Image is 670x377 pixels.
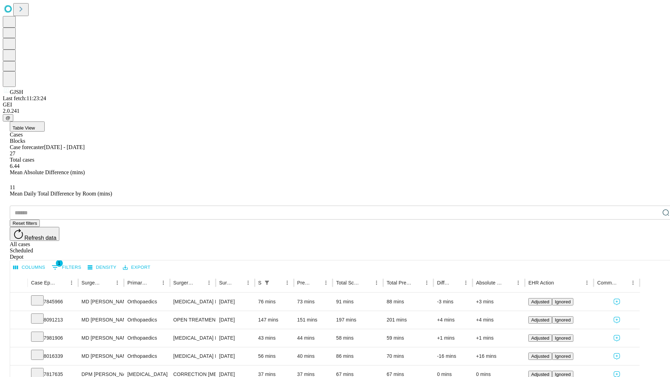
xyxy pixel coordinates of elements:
[297,329,329,347] div: 44 mins
[387,329,430,347] div: 59 mins
[50,262,83,273] button: Show filters
[10,144,44,150] span: Case forecaster
[14,296,24,308] button: Expand
[504,278,513,288] button: Sort
[437,311,469,329] div: +4 mins
[422,278,432,288] button: Menu
[531,335,549,341] span: Adjusted
[387,311,430,329] div: 201 mins
[362,278,372,288] button: Sort
[258,293,290,311] div: 76 mins
[531,354,549,359] span: Adjusted
[127,311,166,329] div: Orthopaedics
[31,293,75,311] div: 7845966
[82,280,102,286] div: Surgeon Name
[173,347,212,365] div: [MEDICAL_DATA] RELEASE
[437,293,469,311] div: -3 mins
[336,293,380,311] div: 91 mins
[258,347,290,365] div: 56 mins
[14,350,24,363] button: Expand
[3,114,13,121] button: @
[552,334,573,342] button: Ignored
[531,372,549,377] span: Adjusted
[628,278,638,288] button: Menu
[336,311,380,329] div: 197 mins
[112,278,122,288] button: Menu
[531,299,549,304] span: Adjusted
[56,260,63,267] span: 1
[311,278,321,288] button: Sort
[31,280,56,286] div: Case Epic Id
[10,227,59,241] button: Refresh data
[3,108,667,114] div: 2.0.241
[10,191,112,197] span: Mean Daily Total Difference by Room (mins)
[67,278,76,288] button: Menu
[476,311,521,329] div: +4 mins
[127,293,166,311] div: Orthopaedics
[13,221,37,226] span: Reset filters
[555,372,571,377] span: Ignored
[219,311,251,329] div: [DATE]
[297,347,329,365] div: 40 mins
[297,280,311,286] div: Predicted In Room Duration
[173,311,212,329] div: OPEN TREATMENT [MEDICAL_DATA]
[555,317,571,323] span: Ignored
[476,329,521,347] div: +1 mins
[44,144,84,150] span: [DATE] - [DATE]
[552,298,573,305] button: Ignored
[6,115,10,120] span: @
[10,121,45,132] button: Table View
[258,280,261,286] div: Scheduled In Room Duration
[528,280,554,286] div: EHR Action
[555,299,571,304] span: Ignored
[82,329,120,347] div: MD [PERSON_NAME] [PERSON_NAME]
[204,278,214,288] button: Menu
[372,278,381,288] button: Menu
[321,278,331,288] button: Menu
[528,334,552,342] button: Adjusted
[555,335,571,341] span: Ignored
[297,293,329,311] div: 73 mins
[3,95,46,101] span: Last fetch: 11:23:24
[233,278,243,288] button: Sort
[219,280,233,286] div: Surgery Date
[262,278,272,288] button: Show filters
[219,347,251,365] div: [DATE]
[513,278,523,288] button: Menu
[582,278,592,288] button: Menu
[10,150,15,156] span: 27
[552,353,573,360] button: Ignored
[412,278,422,288] button: Sort
[12,262,47,273] button: Select columns
[531,317,549,323] span: Adjusted
[555,354,571,359] span: Ignored
[57,278,67,288] button: Sort
[336,329,380,347] div: 58 mins
[243,278,253,288] button: Menu
[297,311,329,329] div: 151 mins
[82,293,120,311] div: MD [PERSON_NAME] [PERSON_NAME]
[3,102,667,108] div: GEI
[282,278,292,288] button: Menu
[437,280,451,286] div: Difference
[173,329,212,347] div: [MEDICAL_DATA] RELEASE
[14,314,24,326] button: Expand
[528,316,552,324] button: Adjusted
[262,278,272,288] div: 1 active filter
[387,293,430,311] div: 88 mins
[10,157,34,163] span: Total cases
[82,347,120,365] div: MD [PERSON_NAME] [PERSON_NAME]
[258,311,290,329] div: 147 mins
[149,278,158,288] button: Sort
[10,184,15,190] span: 11
[10,89,23,95] span: GJSH
[127,329,166,347] div: Orthopaedics
[554,278,564,288] button: Sort
[476,347,521,365] div: +16 mins
[14,332,24,345] button: Expand
[618,278,628,288] button: Sort
[194,278,204,288] button: Sort
[336,347,380,365] div: 86 mins
[158,278,168,288] button: Menu
[552,316,573,324] button: Ignored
